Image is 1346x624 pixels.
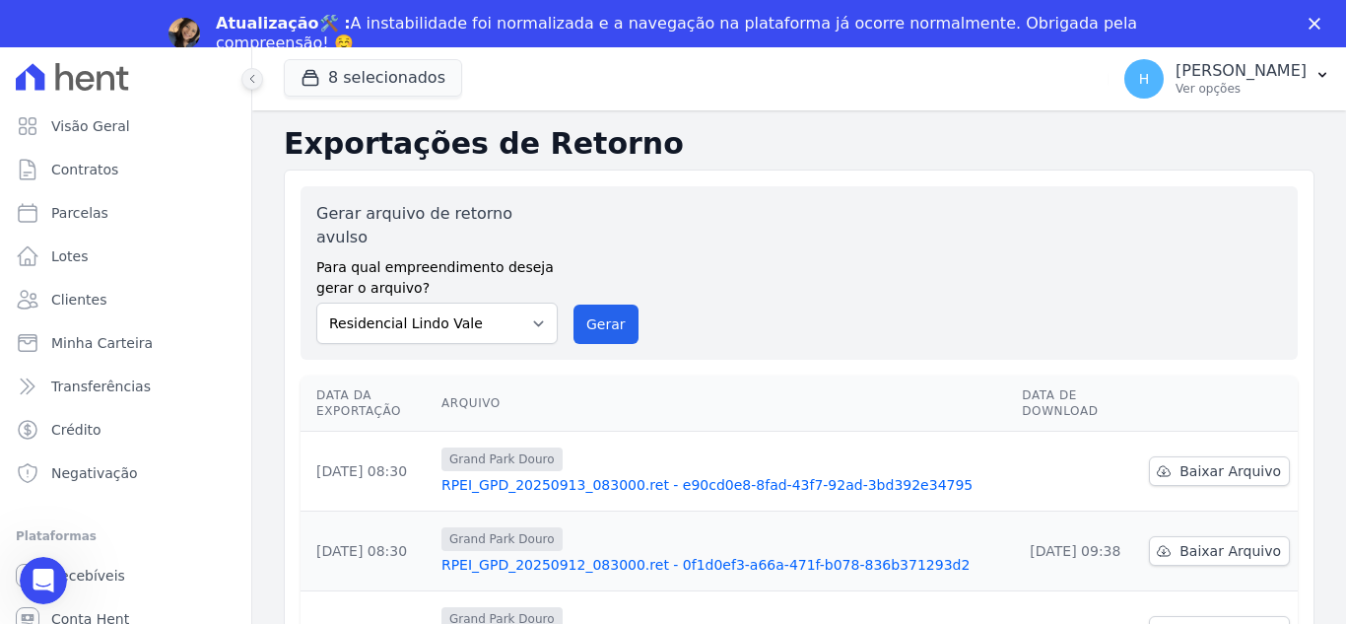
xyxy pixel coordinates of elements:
a: Contratos [8,150,243,189]
a: Parcelas [8,193,243,233]
span: Clientes [51,290,106,310]
a: RPEI_GPD_20250912_083000.ret - 0f1d0ef3-a66a-471f-b078-836b371293d2 [441,555,1006,575]
button: Gerar [573,305,639,344]
b: Atualização🛠️ : [216,14,351,33]
a: Visão Geral [8,106,243,146]
th: Data da Exportação [301,376,434,432]
th: Data de Download [1014,376,1141,432]
span: Recebíveis [51,566,125,586]
div: Plataformas [16,524,236,548]
span: Visão Geral [51,116,130,136]
p: Ver opções [1176,81,1307,97]
a: Baixar Arquivo [1149,536,1290,566]
img: Profile image for Adriane [168,18,200,49]
td: [DATE] 08:30 [301,432,434,512]
span: Negativação [51,463,138,483]
span: Baixar Arquivo [1179,541,1281,561]
span: Crédito [51,420,101,440]
a: Clientes [8,280,243,319]
a: RPEI_GPD_20250913_083000.ret - e90cd0e8-8fad-43f7-92ad-3bd392e34795 [441,475,1006,495]
span: Grand Park Douro [441,527,563,551]
span: Minha Carteira [51,333,153,353]
span: Grand Park Douro [441,448,563,471]
p: [PERSON_NAME] [1176,61,1307,81]
label: Para qual empreendimento deseja gerar o arquivo? [316,249,558,299]
a: Baixar Arquivo [1149,456,1290,486]
td: [DATE] 09:38 [1014,512,1141,591]
a: Transferências [8,367,243,406]
span: Lotes [51,246,89,266]
div: Fechar [1309,18,1328,30]
a: Lotes [8,237,243,276]
h2: Exportações de Retorno [284,126,1314,162]
span: H [1139,72,1150,86]
label: Gerar arquivo de retorno avulso [316,202,558,249]
button: H [PERSON_NAME] Ver opções [1109,51,1346,106]
span: Baixar Arquivo [1179,461,1281,481]
span: Contratos [51,160,118,179]
span: Parcelas [51,203,108,223]
a: Minha Carteira [8,323,243,363]
iframe: Intercom live chat [20,557,67,604]
th: Arquivo [434,376,1014,432]
a: Negativação [8,453,243,493]
span: Transferências [51,377,151,396]
td: [DATE] 08:30 [301,512,434,591]
a: Crédito [8,410,243,450]
div: A instabilidade foi normalizada e a navegação na plataforma já ocorre normalmente. Obrigada pela ... [216,14,1146,53]
button: 8 selecionados [284,59,462,97]
a: Recebíveis [8,556,243,595]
